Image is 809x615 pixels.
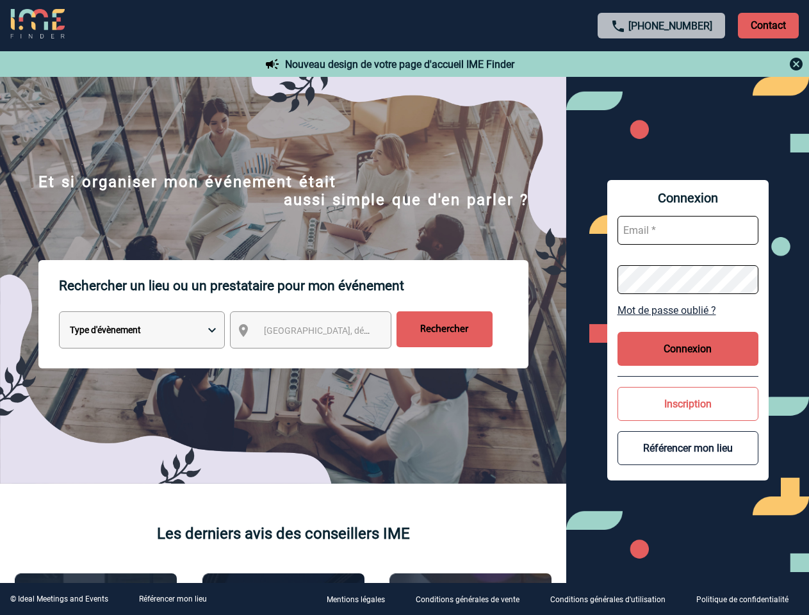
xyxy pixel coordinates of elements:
[617,190,758,206] span: Connexion
[738,13,799,38] p: Contact
[405,593,540,605] a: Conditions générales de vente
[628,20,712,32] a: [PHONE_NUMBER]
[316,593,405,605] a: Mentions légales
[416,596,519,605] p: Conditions générales de vente
[327,596,385,605] p: Mentions légales
[10,594,108,603] div: © Ideal Meetings and Events
[550,596,666,605] p: Conditions générales d'utilisation
[696,596,789,605] p: Politique de confidentialité
[59,260,528,311] p: Rechercher un lieu ou un prestataire pour mon événement
[540,593,686,605] a: Conditions générales d'utilisation
[617,387,758,421] button: Inscription
[610,19,626,34] img: call-24-px.png
[686,593,809,605] a: Politique de confidentialité
[139,594,207,603] a: Référencer mon lieu
[617,431,758,465] button: Référencer mon lieu
[264,325,442,336] span: [GEOGRAPHIC_DATA], département, région...
[617,304,758,316] a: Mot de passe oublié ?
[396,311,493,347] input: Rechercher
[617,216,758,245] input: Email *
[617,332,758,366] button: Connexion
